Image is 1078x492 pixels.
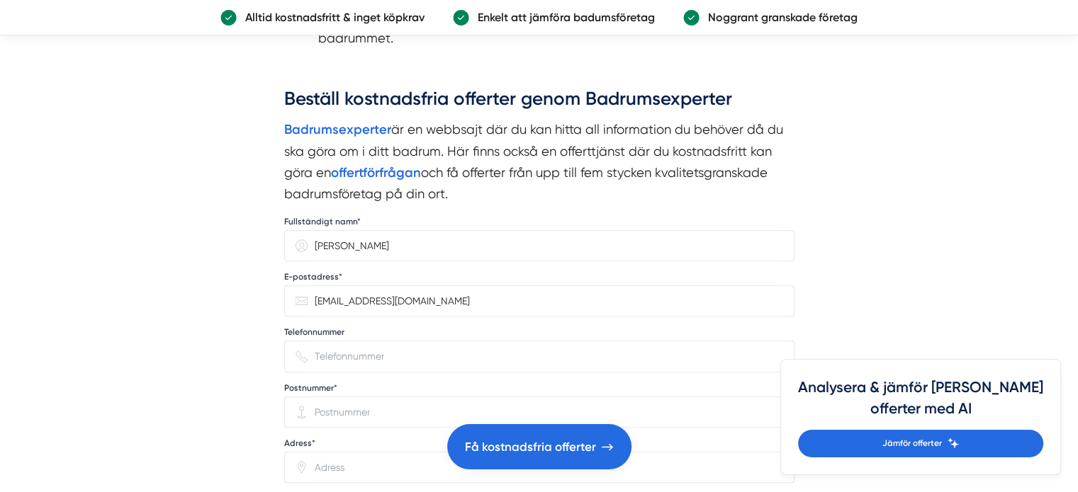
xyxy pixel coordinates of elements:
input: E-postadress [308,286,782,316]
label: Adress* [284,437,315,449]
p: Alltid kostnadsfritt & inget köpkrav [237,8,425,26]
svg: Pin / Karta [296,461,308,474]
h4: Analysera & jämför [PERSON_NAME] offerter med AI [798,377,1043,430]
h3: Beställ kostnadsfria offerter genom Badrumsexperter [284,86,795,119]
input: Telefonnummer [308,341,782,371]
p: Enkelt att jämföra badumsföretag [469,8,655,26]
p: Noggrant granskade företag [700,8,858,26]
label: Postnummer* [284,382,337,394]
label: E-postadress* [284,271,342,282]
a: Jämför offerter [798,430,1043,457]
span: Jämför offerter [882,437,942,450]
span: Få kostnadsfria offerter [465,437,596,457]
input: Postnummer [308,397,782,427]
input: Adress [308,452,782,482]
a: Badrumsexperter [284,122,391,137]
a: Få kostnadsfria offerter [447,424,631,469]
label: Telefonnummer [284,326,344,338]
svg: Telefon [296,350,308,363]
p: är en webbsajt där du kan hitta all information du behöver då du ska göra om i ditt badrum. Här f... [284,119,795,205]
input: Fullständigt namn [308,231,782,261]
strong: offertförfrågan [331,165,421,181]
label: Fullständigt namn* [284,216,361,227]
a: offertförfrågan [331,165,421,180]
